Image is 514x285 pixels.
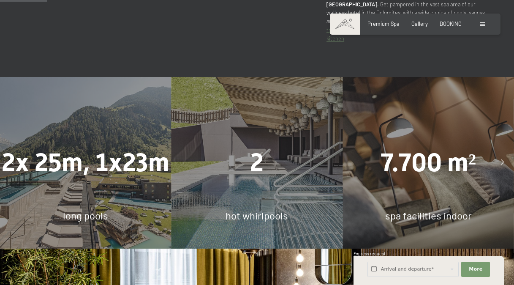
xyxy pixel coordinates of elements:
a: Gallery [411,20,428,27]
span: hot whirlpools [226,209,288,222]
a: Premium Spa [367,20,400,27]
span: More [469,266,482,273]
button: More [461,262,490,277]
span: long pools [63,209,108,222]
span: 2 [250,148,264,177]
a: trekking&active summer [326,27,385,33]
a: BOOKING [440,20,462,27]
span: 7.700 m² [381,148,476,177]
span: spa facilities indoor [385,209,472,222]
span: 2x 25m, 1x23m [2,148,169,177]
span: Express request [354,251,386,256]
